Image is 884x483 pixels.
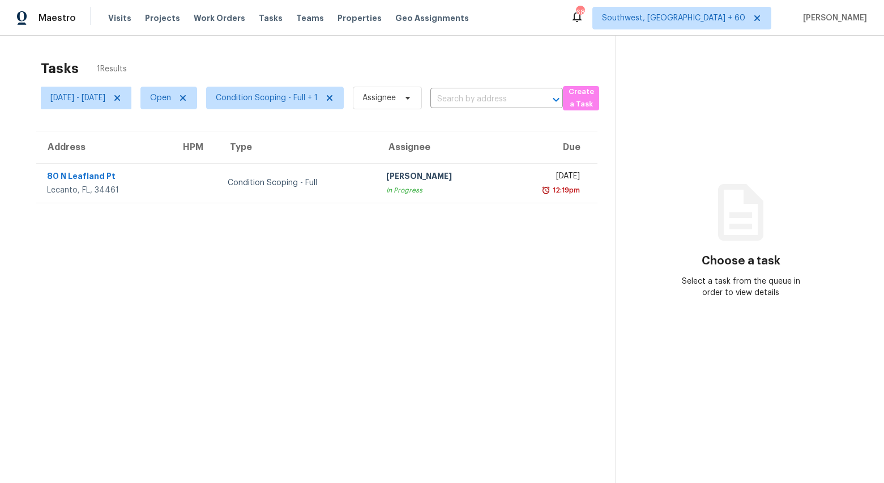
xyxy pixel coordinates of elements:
button: Create a Task [563,86,599,110]
input: Search by address [430,91,531,108]
th: HPM [172,131,219,163]
div: In Progress [386,185,492,196]
th: Due [501,131,597,163]
span: Maestro [39,12,76,24]
h3: Choose a task [702,255,780,267]
span: Open [150,92,171,104]
div: 688 [576,7,584,18]
img: Overdue Alarm Icon [541,185,550,196]
button: Open [548,92,564,108]
span: [PERSON_NAME] [798,12,867,24]
div: Select a task from the queue in order to view details [678,276,804,298]
span: Teams [296,12,324,24]
span: Geo Assignments [395,12,469,24]
span: Create a Task [569,86,593,112]
span: Properties [338,12,382,24]
span: Condition Scoping - Full + 1 [216,92,318,104]
span: Tasks [259,14,283,22]
div: 80 N Leafland Pt [47,170,163,185]
span: Visits [108,12,131,24]
span: Work Orders [194,12,245,24]
span: [DATE] - [DATE] [50,92,105,104]
th: Address [36,131,172,163]
div: [PERSON_NAME] [386,170,492,185]
div: Condition Scoping - Full [228,177,369,189]
span: Southwest, [GEOGRAPHIC_DATA] + 60 [602,12,745,24]
span: Assignee [362,92,396,104]
span: 1 Results [97,63,127,75]
div: [DATE] [510,170,580,185]
div: 12:19pm [550,185,580,196]
th: Type [219,131,378,163]
div: Lecanto, FL, 34461 [47,185,163,196]
h2: Tasks [41,63,79,74]
span: Projects [145,12,180,24]
th: Assignee [377,131,501,163]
